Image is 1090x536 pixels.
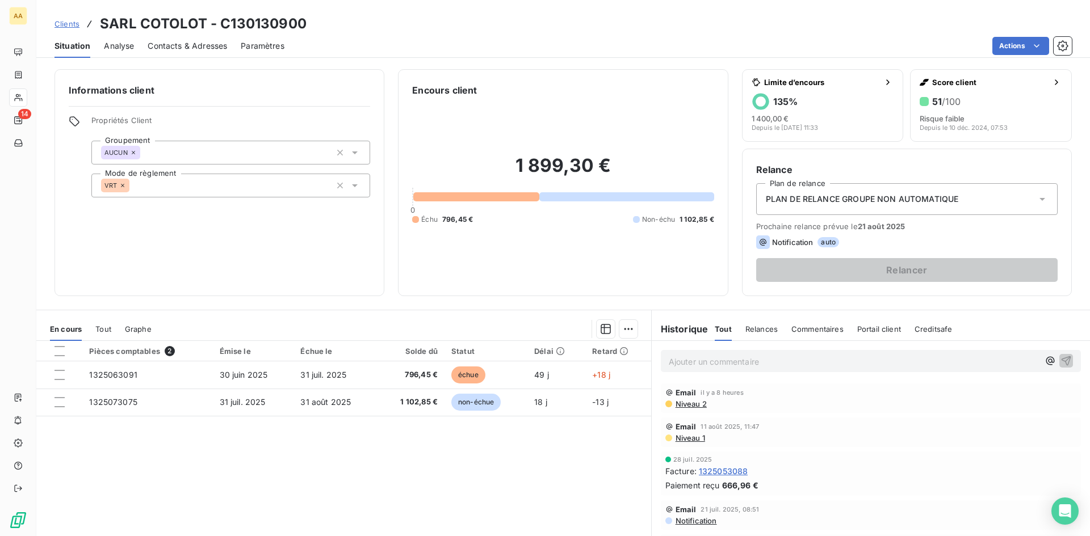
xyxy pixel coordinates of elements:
[942,96,961,107] span: /100
[756,222,1058,231] span: Prochaine relance prévue le
[140,147,149,158] input: Ajouter une valeur
[300,397,351,407] span: 31 août 2025
[992,37,1049,55] button: Actions
[715,324,732,334] span: Tout
[772,238,814,247] span: Notification
[652,322,708,336] h6: Historique
[241,40,284,52] span: Paramètres
[756,163,1058,176] h6: Relance
[300,370,346,379] span: 31 juil. 2025
[54,18,79,29] a: Clients
[642,214,675,225] span: Non-échu
[18,109,31,119] span: 14
[701,423,759,430] span: 11 août 2025, 11:47
[384,369,437,381] span: 796,45 €
[104,40,134,52] span: Analyse
[752,114,789,123] span: 1 400,00 €
[742,69,904,142] button: Limite d’encours135%1 400,00 €Depuis le [DATE] 11:33
[451,347,521,356] div: Statut
[100,14,307,34] h3: SARL COTOLOT - C130130900
[932,78,1047,87] span: Score client
[534,370,549,379] span: 49 j
[857,324,901,334] span: Portail client
[451,394,501,411] span: non-échue
[421,214,438,225] span: Échu
[920,124,1008,131] span: Depuis le 10 déc. 2024, 07:53
[104,149,128,156] span: AUCUN
[915,324,953,334] span: Creditsafe
[773,96,798,107] h6: 135 %
[722,479,758,491] span: 666,96 €
[592,347,644,356] div: Retard
[817,237,839,247] span: auto
[932,96,961,107] h6: 51
[410,205,415,214] span: 0
[592,370,610,379] span: +18 j
[534,347,578,356] div: Délai
[9,511,27,529] img: Logo LeanPay
[674,399,707,408] span: Niveau 2
[412,83,477,97] h6: Encours client
[699,465,748,477] span: 1325053088
[451,366,485,383] span: échue
[91,116,370,132] span: Propriétés Client
[858,222,905,231] span: 21 août 2025
[220,370,268,379] span: 30 juin 2025
[9,7,27,25] div: AA
[701,506,759,513] span: 21 juil. 2025, 08:51
[665,465,697,477] span: Facture :
[220,397,266,407] span: 31 juil. 2025
[1051,497,1079,525] div: Open Intercom Messenger
[384,396,437,408] span: 1 102,85 €
[89,370,137,379] span: 1325063091
[791,324,844,334] span: Commentaires
[220,347,287,356] div: Émise le
[54,40,90,52] span: Situation
[674,433,705,442] span: Niveau 1
[665,479,720,491] span: Paiement reçu
[129,180,139,191] input: Ajouter une valeur
[680,214,714,225] span: 1 102,85 €
[89,346,206,356] div: Pièces comptables
[673,456,712,463] span: 28 juil. 2025
[676,388,697,397] span: Email
[104,182,117,189] span: VRT
[54,19,79,28] span: Clients
[125,324,152,334] span: Graphe
[764,78,879,87] span: Limite d’encours
[910,69,1072,142] button: Score client51/100Risque faibleDepuis le 10 déc. 2024, 07:53
[745,324,778,334] span: Relances
[534,397,547,407] span: 18 j
[89,397,137,407] span: 1325073075
[69,83,370,97] h6: Informations client
[95,324,111,334] span: Tout
[920,114,965,123] span: Risque faible
[756,258,1058,282] button: Relancer
[384,347,437,356] div: Solde dû
[676,422,697,431] span: Email
[148,40,227,52] span: Contacts & Adresses
[442,214,473,225] span: 796,45 €
[412,154,714,188] h2: 1 899,30 €
[300,347,371,356] div: Échue le
[701,389,743,396] span: il y a 8 heures
[676,505,697,514] span: Email
[165,346,175,356] span: 2
[592,397,609,407] span: -13 j
[9,111,27,129] a: 14
[50,324,82,334] span: En cours
[674,516,717,525] span: Notification
[766,193,959,205] span: PLAN DE RELANCE GROUPE NON AUTOMATIQUE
